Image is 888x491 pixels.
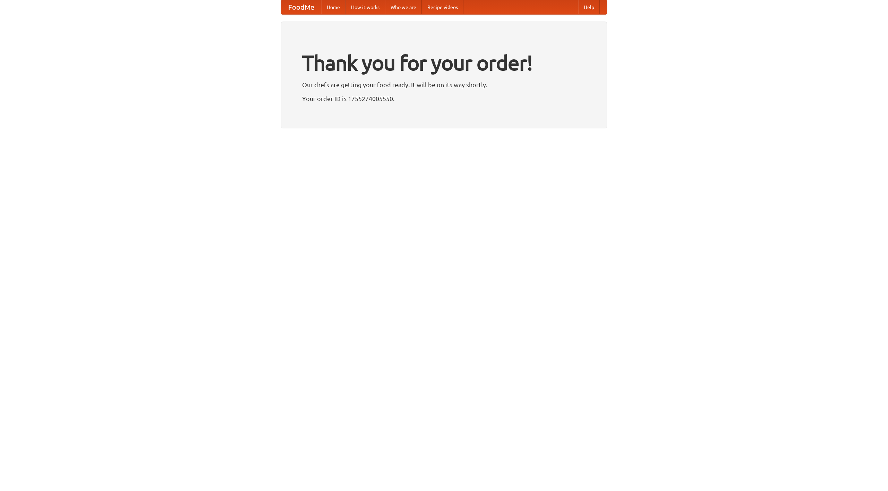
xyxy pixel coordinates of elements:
p: Our chefs are getting your food ready. It will be on its way shortly. [302,79,586,90]
a: Home [321,0,345,14]
h1: Thank you for your order! [302,46,586,79]
p: Your order ID is 1755274005550. [302,93,586,104]
a: Who we are [385,0,422,14]
a: FoodMe [281,0,321,14]
a: Recipe videos [422,0,463,14]
a: How it works [345,0,385,14]
a: Help [578,0,600,14]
